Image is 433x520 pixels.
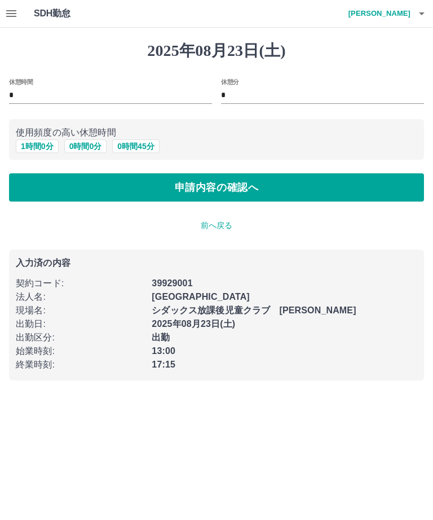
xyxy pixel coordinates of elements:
[9,173,424,202] button: 申請内容の確認へ
[9,220,424,231] p: 前へ戻る
[16,358,145,372] p: 終業時刻 :
[152,292,250,301] b: [GEOGRAPHIC_DATA]
[16,317,145,331] p: 出勤日 :
[16,344,145,358] p: 始業時刻 :
[152,346,175,356] b: 13:00
[152,360,175,369] b: 17:15
[152,305,356,315] b: シダックス放課後児童クラブ [PERSON_NAME]
[9,41,424,60] h1: 2025年08月23日(土)
[16,259,417,268] p: 入力済の内容
[152,319,235,329] b: 2025年08月23日(土)
[152,333,170,342] b: 出勤
[9,77,33,86] label: 休憩時間
[16,126,417,139] p: 使用頻度の高い休憩時間
[64,139,107,153] button: 0時間0分
[16,277,145,290] p: 契約コード :
[112,139,159,153] button: 0時間45分
[221,77,239,86] label: 休憩分
[16,331,145,344] p: 出勤区分 :
[152,278,192,288] b: 39929001
[16,139,59,153] button: 1時間0分
[16,304,145,317] p: 現場名 :
[16,290,145,304] p: 法人名 :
